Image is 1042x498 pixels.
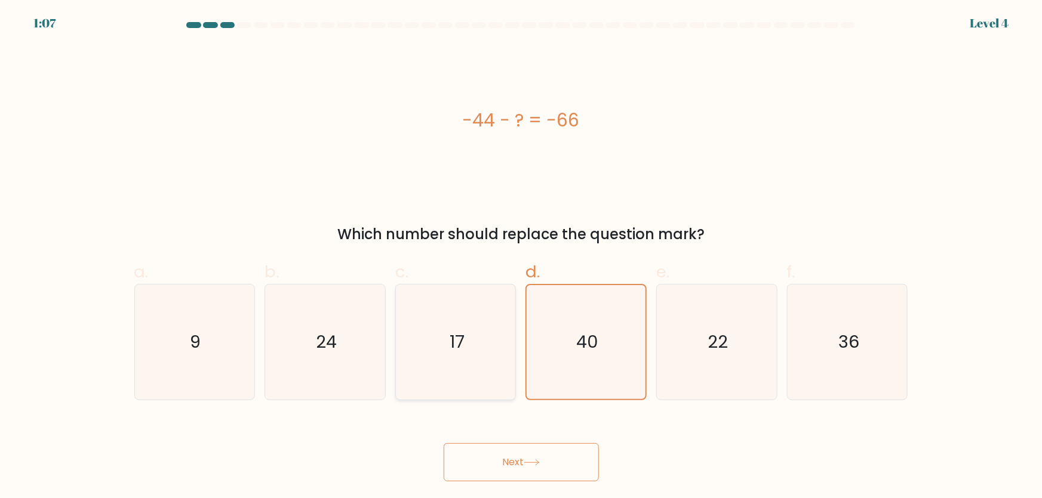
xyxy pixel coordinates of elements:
[970,14,1009,32] div: Level 4
[134,107,908,134] div: -44 - ? = -66
[395,260,408,283] span: c.
[190,330,201,354] text: 9
[142,224,901,245] div: Which number should replace the question mark?
[444,443,599,481] button: Next
[577,330,598,354] text: 40
[265,260,279,283] span: b.
[656,260,669,283] span: e.
[787,260,795,283] span: f.
[450,330,465,354] text: 17
[33,14,56,32] div: 1:07
[134,260,149,283] span: a.
[525,260,540,283] span: d.
[316,330,337,354] text: 24
[708,330,728,354] text: 22
[838,330,859,354] text: 36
